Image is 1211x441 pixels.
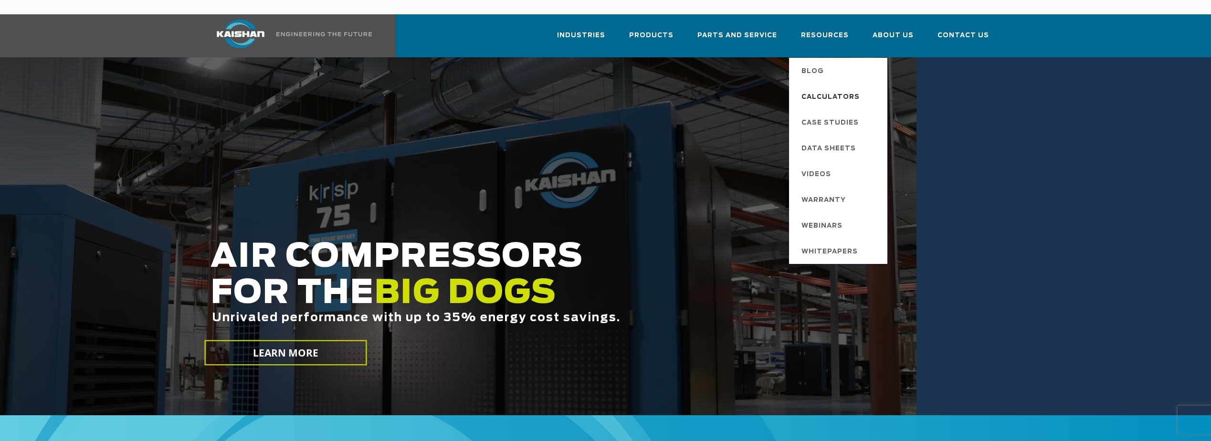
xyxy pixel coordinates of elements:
span: Warranty [801,192,846,209]
span: BIG DOGS [374,277,557,310]
span: Webinars [801,218,842,234]
span: Contact Us [937,30,989,41]
span: About Us [873,30,914,41]
h2: AIR COMPRESSORS FOR THE [211,239,867,354]
span: Products [629,30,674,41]
span: Parts and Service [697,30,777,41]
span: Whitepapers [801,244,858,260]
a: LEARN MORE [204,340,367,366]
span: Unrivaled performance with up to 35% energy cost savings. [212,312,621,324]
a: Warranty [792,187,887,212]
a: Videos [792,161,887,187]
a: Products [629,23,674,55]
a: Webinars [792,212,887,238]
a: Whitepapers [792,238,887,264]
a: Blog [792,58,887,84]
a: Calculators [792,84,887,109]
a: Industries [557,23,605,55]
a: Resources [801,23,849,55]
span: Calculators [801,89,860,105]
a: About Us [873,23,914,55]
span: LEARN MORE [253,346,318,360]
span: Industries [557,30,605,41]
a: Case Studies [792,109,887,135]
a: Data Sheets [792,135,887,161]
span: Data Sheets [801,141,856,157]
a: Kaishan USA [205,14,374,57]
span: Videos [801,167,831,183]
span: Case Studies [801,115,859,131]
span: Blog [801,63,824,80]
a: Contact Us [937,23,989,55]
span: Resources [801,30,849,41]
a: Parts and Service [697,23,777,55]
img: kaishan logo [205,20,276,48]
img: Engineering the future [276,32,372,36]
